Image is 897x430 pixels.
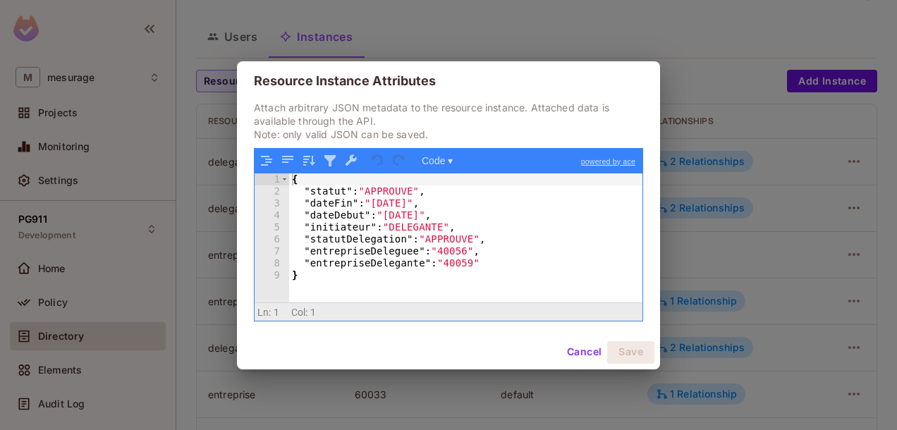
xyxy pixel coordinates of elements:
span: 1 [310,307,316,318]
button: Code ▾ [417,152,458,170]
div: 6 [255,233,289,245]
button: Filter, sort, or transform contents [321,152,339,170]
a: powered by ace [574,149,642,174]
div: 8 [255,257,289,269]
div: 3 [255,197,289,209]
span: Col: [291,307,308,318]
div: 7 [255,245,289,257]
div: 2 [255,185,289,197]
button: Sort contents [300,152,318,170]
div: 5 [255,221,289,233]
button: Redo (Ctrl+Shift+Z) [390,152,408,170]
span: 1 [274,307,279,318]
button: Undo last action (Ctrl+Z) [369,152,387,170]
button: Cancel [561,341,607,364]
button: Save [607,341,654,364]
p: Attach arbitrary JSON metadata to the resource instance. Attached data is available through the A... [254,101,643,141]
div: 4 [255,209,289,221]
h2: Resource Instance Attributes [237,61,660,101]
button: Repair JSON: fix quotes and escape characters, remove comments and JSONP notation, turn JavaScrip... [342,152,360,170]
button: Format JSON data, with proper indentation and line feeds (Ctrl+I) [257,152,276,170]
div: 1 [255,173,289,185]
div: 9 [255,269,289,281]
span: Ln: [257,307,271,318]
button: Compact JSON data, remove all whitespaces (Ctrl+Shift+I) [279,152,297,170]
